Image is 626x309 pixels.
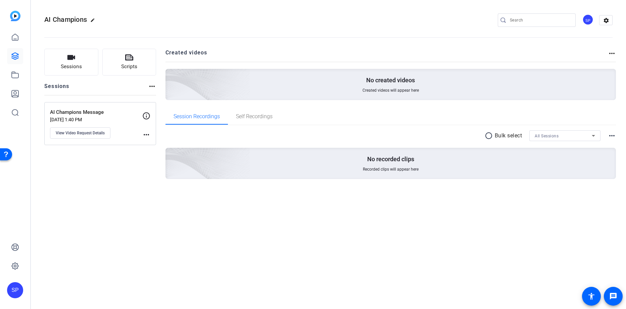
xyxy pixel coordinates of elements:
img: blue-gradient.svg [10,11,20,21]
p: Bulk select [495,132,522,140]
span: Scripts [121,63,137,71]
h2: Sessions [44,82,69,95]
img: embarkstudio-empty-session.png [90,81,250,227]
span: AI Champions [44,15,87,24]
mat-icon: more_horiz [608,132,616,140]
span: Session Recordings [174,114,220,119]
span: All Sessions [535,134,559,138]
button: Sessions [44,49,98,76]
span: Sessions [61,63,82,71]
mat-icon: accessibility [587,292,595,300]
mat-icon: more_horiz [608,49,616,57]
button: View Video Request Details [50,127,110,139]
span: Recorded clips will appear here [363,167,419,172]
mat-icon: settings [599,15,613,26]
p: [DATE] 1:40 PM [50,117,142,122]
img: Creted videos background [90,2,250,148]
p: No created videos [366,76,415,84]
span: Created videos will appear here [363,88,419,93]
input: Search [510,16,570,24]
mat-icon: more_horiz [142,131,150,139]
div: SP [7,282,23,298]
p: No recorded clips [367,155,414,163]
span: View Video Request Details [56,130,105,136]
span: Self Recordings [236,114,273,119]
div: SP [582,14,593,25]
p: AI Champions Message [50,108,142,116]
h2: Created videos [165,49,608,62]
button: Scripts [102,49,156,76]
mat-icon: radio_button_unchecked [485,132,495,140]
ngx-avatar: Spencer Peterson [582,14,594,26]
mat-icon: message [609,292,617,300]
mat-icon: more_horiz [148,82,156,90]
mat-icon: edit [90,18,98,26]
